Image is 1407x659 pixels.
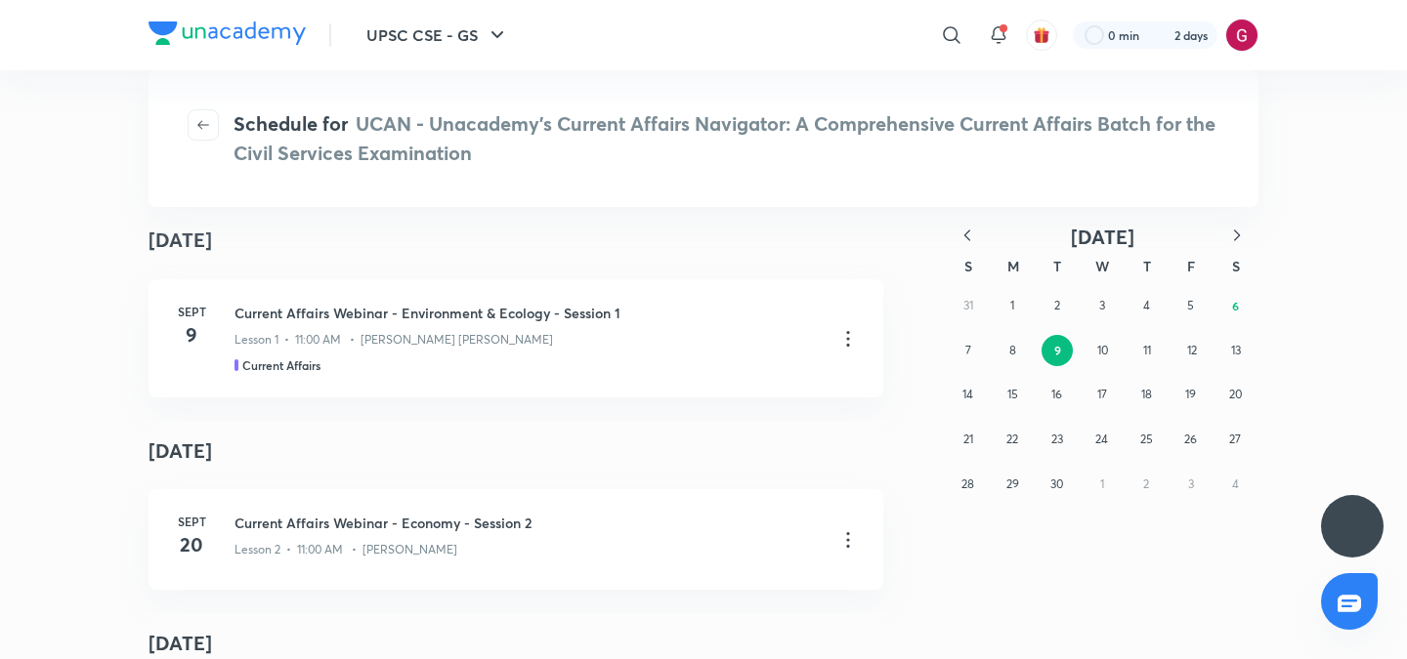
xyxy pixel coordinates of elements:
button: avatar [1026,20,1057,51]
abbr: September 12, 2025 [1187,343,1197,357]
img: Gargi Goswami [1225,19,1258,52]
h4: 20 [172,530,211,559]
abbr: September 28, 2025 [961,476,974,491]
abbr: September 10, 2025 [1097,343,1108,357]
p: Lesson 2 • 11:00 AM • [PERSON_NAME] [234,541,457,558]
abbr: September 2, 2025 [1054,298,1060,312]
button: September 13, 2025 [1220,335,1252,366]
h6: Sept [172,303,211,320]
abbr: September 26, 2025 [1184,432,1197,446]
button: September 26, 2025 [1175,424,1207,455]
button: September 28, 2025 [953,469,984,500]
button: September 10, 2025 [1087,335,1118,366]
h4: Schedule for [234,109,1219,168]
abbr: Sunday [964,257,972,275]
abbr: September 4, 2025 [1143,298,1150,312]
img: streak [1151,25,1171,45]
abbr: September 7, 2025 [965,343,971,357]
button: September 1, 2025 [997,290,1028,321]
button: September 7, 2025 [953,335,984,366]
button: September 25, 2025 [1130,424,1162,455]
abbr: September 3, 2025 [1099,298,1105,312]
abbr: Friday [1187,257,1195,275]
abbr: September 19, 2025 [1185,387,1196,401]
button: September 15, 2025 [997,379,1028,410]
h4: [DATE] [149,421,883,481]
img: avatar [1033,26,1050,44]
button: September 30, 2025 [1042,469,1073,500]
button: UPSC CSE - GS [355,16,521,55]
abbr: Monday [1007,257,1019,275]
abbr: Thursday [1143,257,1151,275]
h5: Current Affairs [242,356,320,374]
img: Company Logo [149,21,306,45]
h6: Sept [172,513,211,530]
abbr: Saturday [1232,257,1240,275]
abbr: Tuesday [1053,257,1061,275]
h4: [DATE] [149,226,212,255]
abbr: September 15, 2025 [1007,387,1018,401]
button: September 5, 2025 [1175,290,1207,321]
abbr: September 14, 2025 [962,387,973,401]
abbr: September 29, 2025 [1006,476,1019,491]
a: Company Logo [149,21,306,50]
abbr: September 21, 2025 [963,432,973,446]
span: UCAN - Unacademy’s Current Affairs Navigator: A Comprehensive Current Affairs Batch for the Civil... [234,110,1215,166]
button: September 11, 2025 [1131,335,1163,366]
abbr: September 13, 2025 [1231,343,1241,357]
abbr: September 8, 2025 [1009,343,1016,357]
h4: 9 [172,320,211,350]
abbr: September 22, 2025 [1006,432,1018,446]
abbr: September 5, 2025 [1187,298,1194,312]
abbr: September 30, 2025 [1050,476,1063,491]
button: September 14, 2025 [953,379,984,410]
abbr: September 20, 2025 [1229,387,1242,401]
p: Lesson 1 • 11:00 AM • [PERSON_NAME] [PERSON_NAME] [234,331,553,349]
button: September 17, 2025 [1087,379,1118,410]
abbr: September 27, 2025 [1229,432,1241,446]
button: September 4, 2025 [1130,290,1162,321]
button: September 18, 2025 [1130,379,1162,410]
abbr: September 18, 2025 [1141,387,1152,401]
h3: Current Affairs Webinar - Environment & Ecology - Session 1 [234,303,821,323]
button: September 23, 2025 [1042,424,1073,455]
button: September 19, 2025 [1175,379,1207,410]
abbr: September 9, 2025 [1054,343,1061,358]
button: September 20, 2025 [1219,379,1251,410]
a: Sept9Current Affairs Webinar - Environment & Ecology - Session 1Lesson 1 • 11:00 AM • [PERSON_NAM... [149,279,883,397]
button: September 21, 2025 [953,424,984,455]
button: September 2, 2025 [1042,290,1073,321]
button: September 24, 2025 [1087,424,1118,455]
a: Sept20Current Affairs Webinar - Economy - Session 2Lesson 2 • 11:00 AM • [PERSON_NAME] [149,489,883,590]
abbr: September 6, 2025 [1232,298,1239,313]
button: September 3, 2025 [1087,290,1118,321]
button: September 6, 2025 [1219,290,1251,321]
button: September 22, 2025 [997,424,1028,455]
abbr: September 11, 2025 [1143,343,1151,357]
img: ttu [1341,515,1364,538]
h3: Current Affairs Webinar - Economy - Session 2 [234,513,821,533]
button: September 8, 2025 [997,335,1028,366]
abbr: September 25, 2025 [1140,432,1153,446]
abbr: September 1, 2025 [1010,298,1014,312]
abbr: September 17, 2025 [1097,387,1107,401]
button: September 16, 2025 [1042,379,1073,410]
abbr: Wednesday [1095,257,1109,275]
button: September 27, 2025 [1219,424,1251,455]
button: September 29, 2025 [997,469,1028,500]
abbr: September 16, 2025 [1051,387,1062,401]
abbr: September 23, 2025 [1051,432,1063,446]
button: [DATE] [989,225,1215,249]
abbr: September 24, 2025 [1095,432,1108,446]
span: [DATE] [1071,224,1134,250]
button: September 12, 2025 [1176,335,1208,366]
button: September 9, 2025 [1042,335,1073,366]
